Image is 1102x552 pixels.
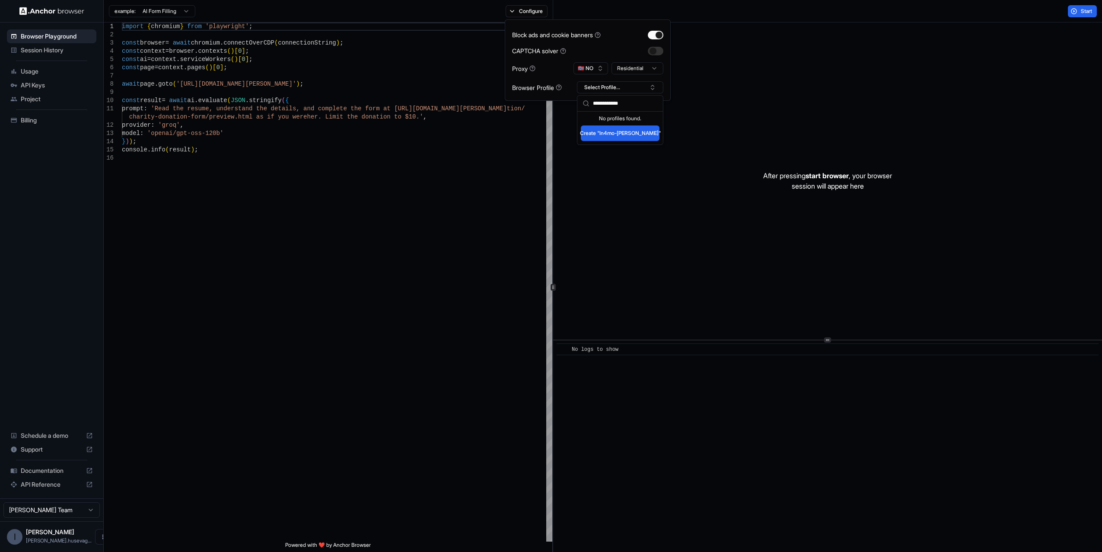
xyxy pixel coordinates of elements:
span: : [140,130,143,137]
span: ( [282,97,285,104]
button: Configure [506,5,548,17]
span: = [147,56,151,63]
span: . [147,146,151,153]
span: 0 [238,48,242,55]
span: context [140,48,166,55]
span: Ingrid Husevåg [26,528,74,536]
span: ) [129,138,133,145]
span: context [151,56,176,63]
span: serviceWorkers [180,56,231,63]
div: Browser Profile [512,83,562,92]
div: Documentation [7,464,96,478]
span: 0 [216,64,220,71]
span: } [180,23,183,30]
span: info [151,146,166,153]
span: stringify [249,97,282,104]
div: 1 [104,22,114,31]
div: 3 [104,39,114,47]
span: ai [140,56,147,63]
span: ; [300,80,303,87]
span: browser [140,39,166,46]
span: ; [133,138,136,145]
div: 4 [104,47,114,55]
span: await [173,39,191,46]
span: prompt [122,105,143,112]
span: 'playwright' [205,23,249,30]
span: Schedule a demo [21,431,83,440]
button: Start [1068,5,1097,17]
p: After pressing , your browser session will appear here [763,170,892,191]
span: { [147,23,151,30]
span: 'Read the resume, understand the details, and comp [151,105,332,112]
span: pages [187,64,205,71]
span: . [220,39,223,46]
span: const [122,97,140,104]
div: Usage [7,64,96,78]
span: Documentation [21,466,83,475]
button: Select Profile... [577,81,663,93]
div: 9 [104,88,114,96]
span: const [122,39,140,46]
span: ; [249,23,252,30]
span: ; [194,146,198,153]
span: ( [231,56,234,63]
span: result [140,97,162,104]
span: [ [238,56,242,63]
div: Proxy [512,64,535,73]
span: from [187,23,202,30]
div: 2 [104,31,114,39]
span: await [122,80,140,87]
span: page [140,80,155,87]
span: chromium [191,39,220,46]
span: goto [158,80,173,87]
span: result [169,146,191,153]
span: } [122,138,125,145]
span: . [194,97,198,104]
span: ) [234,56,238,63]
span: ​ [561,345,565,354]
span: ; [223,64,227,71]
button: Open menu [95,529,111,545]
div: 14 [104,138,114,146]
span: API Reference [21,480,83,489]
span: ai [187,97,194,104]
span: Powered with ❤️ by Anchor Browser [285,542,371,552]
span: . [155,80,158,87]
span: connectionString [278,39,336,46]
span: her. Limit the donation to $10.' [307,113,423,120]
button: 🇳🇴 NO [573,62,608,74]
div: 15 [104,146,114,154]
div: 5 [104,55,114,64]
span: = [162,97,165,104]
span: model [122,130,140,137]
span: Billing [21,116,93,125]
span: const [122,64,140,71]
div: Block ads and cookie banners [512,30,601,39]
span: Start [1081,8,1093,15]
div: CAPTCHA solver [512,46,566,55]
button: Residential [612,62,663,74]
span: Browser Playground [21,32,93,41]
span: [ [213,64,216,71]
span: 'openai/gpt-oss-120b' [147,130,223,137]
div: Billing [7,113,96,127]
span: charity-donation-form/preview.html as if you were [129,113,307,120]
div: 12 [104,121,114,129]
span: page [140,64,155,71]
span: ( [274,39,278,46]
div: Browser Playground [7,29,96,43]
span: ) [209,64,213,71]
span: provider [122,122,151,128]
span: API Keys [21,81,93,90]
span: = [155,64,158,71]
span: . [176,56,180,63]
button: Create "In4mo-[PERSON_NAME]" [581,125,659,141]
span: Usage [21,67,93,76]
span: 'groq' [158,122,180,128]
div: 16 [104,154,114,162]
span: Support [21,445,83,454]
span: example: [115,8,136,15]
span: ( [227,48,231,55]
span: contexts [198,48,227,55]
span: ) [336,39,340,46]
